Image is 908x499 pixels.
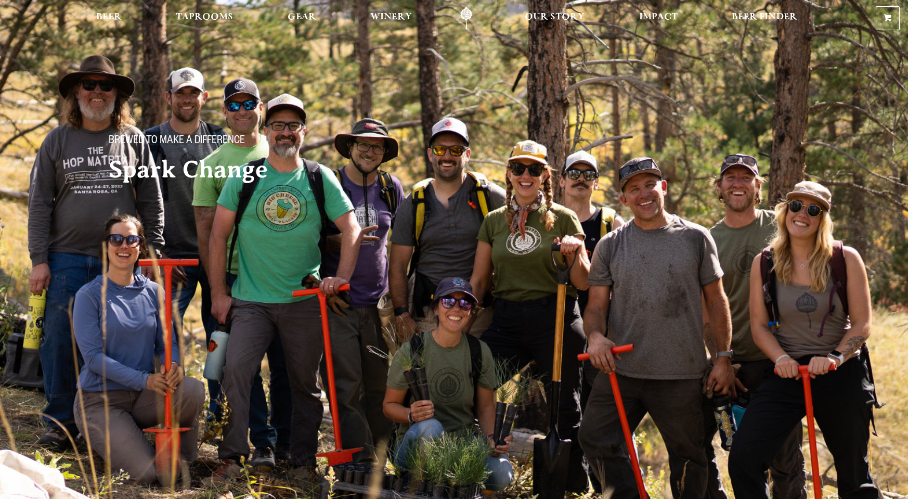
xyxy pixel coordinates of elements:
a: Beer Finder [725,7,804,30]
span: Winery [370,13,412,21]
span: Brewed to make a difference [109,135,245,148]
a: Odell Home [447,7,486,30]
span: Beer [96,13,122,21]
a: Impact [632,7,684,30]
a: Beer [89,7,128,30]
a: Gear [281,7,323,30]
span: Our Story [525,13,585,21]
span: Gear [288,13,316,21]
a: Our Story [518,7,591,30]
a: Winery [364,7,419,30]
span: Impact [639,13,678,21]
a: Taprooms [169,7,240,30]
span: Taprooms [176,13,233,21]
h2: Spark Change [109,157,433,183]
span: Beer Finder [732,13,797,21]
